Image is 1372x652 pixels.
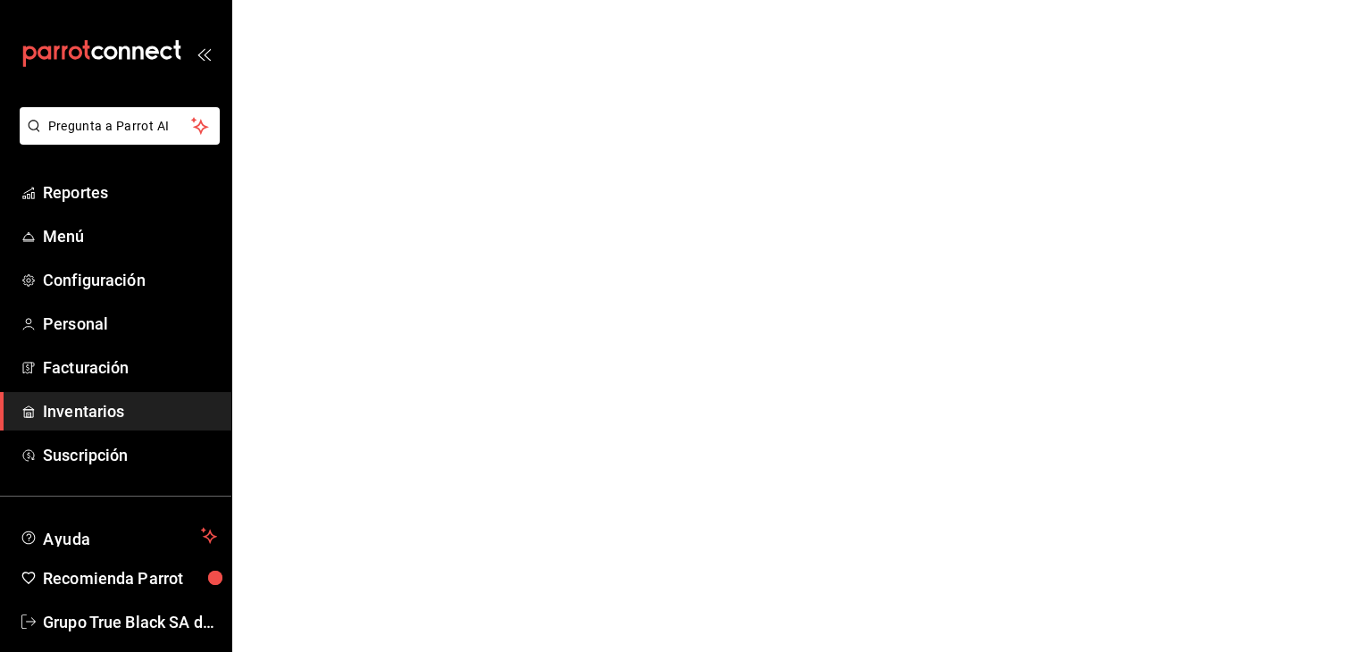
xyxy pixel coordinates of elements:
span: Configuración [43,268,217,292]
button: Pregunta a Parrot AI [20,107,220,145]
span: Reportes [43,180,217,205]
span: Pregunta a Parrot AI [48,117,192,136]
span: Suscripción [43,443,217,467]
span: Inventarios [43,399,217,423]
span: Menú [43,224,217,248]
a: Pregunta a Parrot AI [13,130,220,148]
span: Ayuda [43,525,194,547]
span: Personal [43,312,217,336]
button: open_drawer_menu [197,46,211,61]
span: Grupo True Black SA de CV [43,610,217,634]
span: Recomienda Parrot [43,566,217,590]
span: Facturación [43,355,217,380]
